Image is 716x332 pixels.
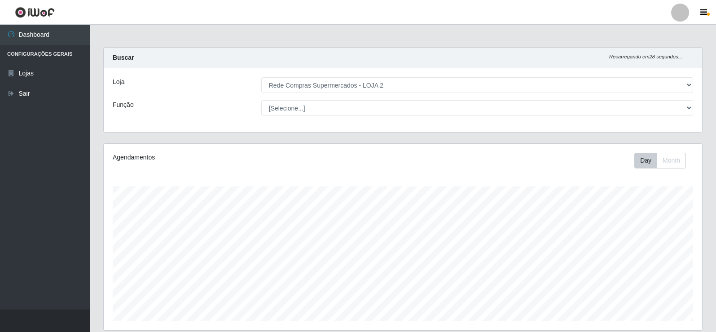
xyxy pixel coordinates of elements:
[113,54,134,61] strong: Buscar
[113,100,134,110] label: Função
[634,153,693,168] div: Toolbar with button groups
[113,153,347,162] div: Agendamentos
[634,153,686,168] div: First group
[15,7,55,18] img: CoreUI Logo
[634,153,657,168] button: Day
[609,54,682,59] i: Recarregando em 28 segundos...
[113,77,124,87] label: Loja
[657,153,686,168] button: Month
